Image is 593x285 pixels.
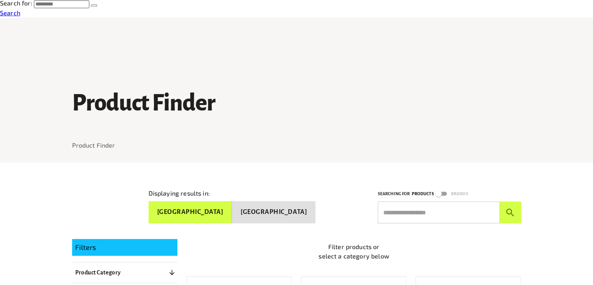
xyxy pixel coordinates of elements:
button: Submit Search [91,4,97,7]
p: Products [411,190,434,198]
p: Filter products or select a category below [187,242,521,261]
h1: Product Finder [72,91,521,116]
p: Brands [451,190,468,198]
button: Product Category [72,265,177,280]
p: Displaying results in: [149,189,210,198]
p: Filters [75,242,174,253]
p: Product Category [75,268,121,277]
a: Product Finder [72,141,115,149]
nav: breadcrumb [72,141,521,150]
p: Searching for [378,190,410,198]
input: Search for: [34,0,89,8]
button: [GEOGRAPHIC_DATA] [149,201,232,223]
button: [GEOGRAPHIC_DATA] [232,201,315,223]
